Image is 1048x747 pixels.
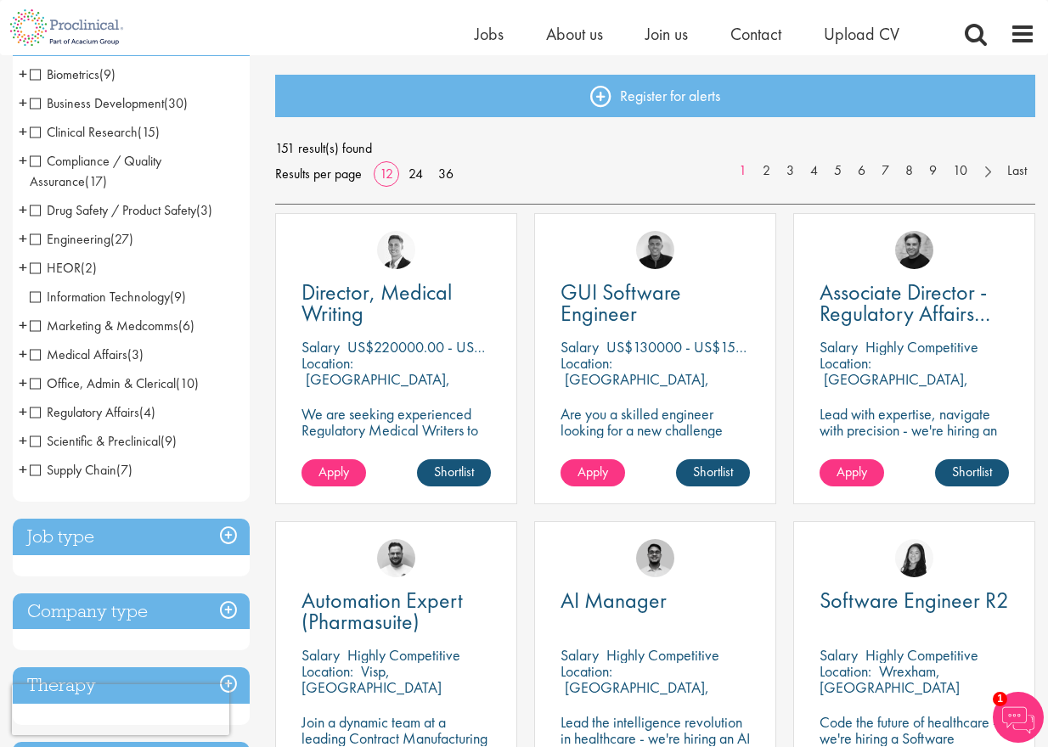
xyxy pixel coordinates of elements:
span: Director, Medical Writing [301,278,452,328]
span: Apply [318,463,349,480]
img: Christian Andersen [636,231,674,269]
a: AI Manager [561,590,750,611]
a: 12 [374,165,399,183]
span: + [19,255,27,280]
span: 151 result(s) found [275,136,1036,161]
span: Results per page [275,161,362,187]
span: (6) [178,317,194,334]
span: (10) [176,374,199,392]
span: Associate Director - Regulatory Affairs Consultant [820,278,990,349]
span: Drug Safety / Product Safety [30,201,196,219]
a: Director, Medical Writing [301,282,491,324]
a: Emile De Beer [377,539,415,577]
span: + [19,119,27,144]
span: Supply Chain [30,461,116,479]
a: 5 [825,161,850,181]
span: Salary [561,645,599,665]
a: Upload CV [824,23,899,45]
span: Salary [301,337,340,357]
a: 4 [802,161,826,181]
span: Information Technology [30,288,186,306]
a: 9 [921,161,945,181]
span: Location: [820,353,871,373]
a: Associate Director - Regulatory Affairs Consultant [820,282,1009,324]
a: Shortlist [935,459,1009,486]
span: + [19,148,27,173]
a: 7 [873,161,898,181]
a: 3 [778,161,803,181]
span: Marketing & Medcomms [30,317,194,334]
a: GUI Software Engineer [561,282,750,324]
p: Highly Competitive [606,645,719,665]
img: Numhom Sudsok [895,539,933,577]
span: + [19,197,27,222]
span: Medical Affairs [30,345,144,363]
p: Highly Competitive [865,337,978,357]
span: + [19,226,27,251]
p: Lead with expertise, navigate with precision - we're hiring an Associate Director to shape regula... [820,406,1009,503]
span: (3) [127,345,144,363]
span: Scientific & Preclinical [30,432,177,450]
a: Shortlist [676,459,750,486]
span: Business Development [30,94,164,112]
span: Salary [820,337,858,357]
a: Peter Duvall [895,231,933,269]
span: (4) [139,403,155,421]
a: About us [546,23,603,45]
p: Wrexham, [GEOGRAPHIC_DATA] [820,661,960,697]
span: Clinical Research [30,123,138,141]
p: [GEOGRAPHIC_DATA], [GEOGRAPHIC_DATA] [561,369,709,405]
span: Location: [820,661,871,681]
span: Automation Expert (Pharmasuite) [301,586,463,636]
span: Location: [561,353,612,373]
a: 8 [897,161,921,181]
span: (9) [99,65,116,83]
span: Salary [561,337,599,357]
p: US$130000 - US$150000 per annum [606,337,834,357]
span: Software Engineer R2 [820,586,1009,615]
p: Are you a skilled engineer looking for a new challenge where you can shape the future of healthca... [561,406,750,486]
p: Highly Competitive [865,645,978,665]
span: + [19,61,27,87]
span: (9) [170,288,186,306]
span: Information Technology [30,288,170,306]
p: We are seeking experienced Regulatory Medical Writers to join our client, a dynamic and growing b... [301,406,491,470]
span: Scientific & Preclinical [30,432,161,450]
img: Timothy Deschamps [636,539,674,577]
a: Last [999,161,1035,181]
a: 24 [403,165,429,183]
p: [GEOGRAPHIC_DATA], [GEOGRAPHIC_DATA] [561,677,709,713]
span: Medical Affairs [30,345,127,363]
span: (9) [161,432,177,450]
span: Salary [301,645,340,665]
span: + [19,341,27,367]
h3: Company type [13,593,250,630]
a: 36 [432,165,459,183]
span: Apply [578,463,608,480]
p: US$220000.00 - US$250000.00 per annum + Highly Competitive Salary [347,337,786,357]
span: Compliance / Quality Assurance [30,152,161,190]
h3: Job type [13,519,250,555]
p: [GEOGRAPHIC_DATA], [GEOGRAPHIC_DATA] [820,369,968,405]
span: AI Manager [561,586,667,615]
span: HEOR [30,259,97,277]
span: Location: [301,353,353,373]
p: Visp, [GEOGRAPHIC_DATA] [301,661,442,697]
span: (15) [138,123,160,141]
a: Register for alerts [275,75,1036,117]
a: Shortlist [417,459,491,486]
span: Jobs [475,23,504,45]
span: Office, Admin & Clerical [30,374,176,392]
span: (2) [81,259,97,277]
a: Contact [730,23,781,45]
span: Supply Chain [30,461,132,479]
span: Biometrics [30,65,116,83]
span: + [19,399,27,424]
span: + [19,90,27,115]
span: (7) [116,461,132,479]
